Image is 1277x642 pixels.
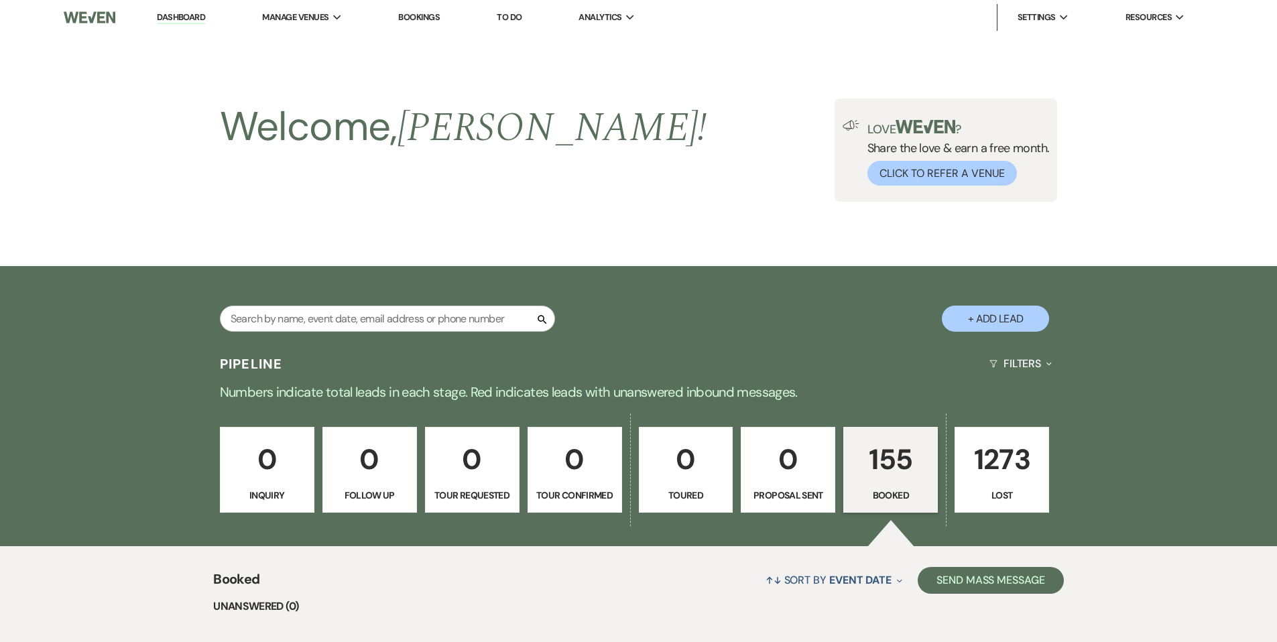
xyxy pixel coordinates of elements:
[760,562,908,598] button: Sort By Event Date
[852,488,929,503] p: Booked
[867,161,1017,186] button: Click to Refer a Venue
[741,427,835,513] a: 0Proposal Sent
[331,488,408,503] p: Follow Up
[398,97,707,159] span: [PERSON_NAME] !
[749,437,827,482] p: 0
[843,120,859,131] img: loud-speaker-illustration.svg
[1126,11,1172,24] span: Resources
[536,437,613,482] p: 0
[497,11,522,23] a: To Do
[648,437,725,482] p: 0
[639,427,733,513] a: 0Toured
[434,437,511,482] p: 0
[434,488,511,503] p: Tour Requested
[220,355,283,373] h3: Pipeline
[1018,11,1056,24] span: Settings
[536,488,613,503] p: Tour Confirmed
[220,306,555,332] input: Search by name, event date, email address or phone number
[852,437,929,482] p: 155
[262,11,328,24] span: Manage Venues
[579,11,621,24] span: Analytics
[157,11,205,24] a: Dashboard
[156,381,1121,403] p: Numbers indicate total leads in each stage. Red indicates leads with unanswered inbound messages.
[648,488,725,503] p: Toured
[425,427,520,513] a: 0Tour Requested
[398,11,440,23] a: Bookings
[963,437,1040,482] p: 1273
[213,569,259,598] span: Booked
[942,306,1049,332] button: + Add Lead
[220,427,314,513] a: 0Inquiry
[322,427,417,513] a: 0Follow Up
[528,427,622,513] a: 0Tour Confirmed
[229,437,306,482] p: 0
[749,488,827,503] p: Proposal Sent
[766,573,782,587] span: ↑↓
[220,99,707,156] h2: Welcome,
[955,427,1049,513] a: 1273Lost
[229,488,306,503] p: Inquiry
[896,120,955,133] img: weven-logo-green.svg
[64,3,115,31] img: Weven Logo
[867,120,1050,135] p: Love ?
[984,346,1057,381] button: Filters
[213,598,1064,615] li: Unanswered (0)
[829,573,892,587] span: Event Date
[843,427,938,513] a: 155Booked
[918,567,1064,594] button: Send Mass Message
[331,437,408,482] p: 0
[859,120,1050,186] div: Share the love & earn a free month.
[963,488,1040,503] p: Lost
